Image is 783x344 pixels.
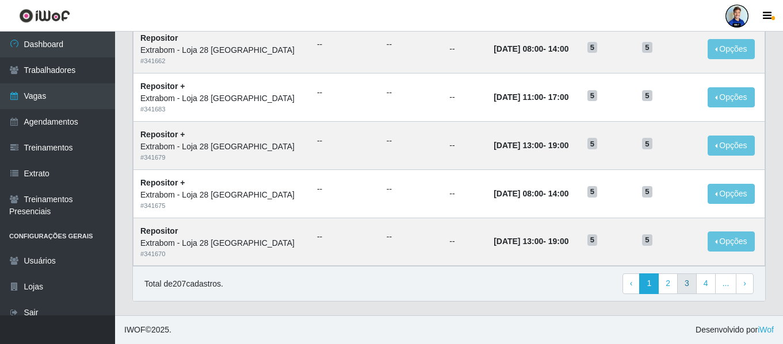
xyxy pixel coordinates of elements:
[494,141,543,150] time: [DATE] 13:00
[548,44,569,53] time: 14:00
[548,141,569,150] time: 19:00
[317,135,373,147] ul: --
[658,273,678,294] a: 2
[708,136,755,156] button: Opções
[387,231,436,243] ul: --
[630,279,633,288] span: ‹
[387,135,436,147] ul: --
[140,141,303,153] div: Extrabom - Loja 28 [GEOGRAPHIC_DATA]
[442,25,487,74] td: --
[387,38,436,51] ul: --
[144,278,223,290] p: Total de 207 cadastros.
[494,44,543,53] time: [DATE] 08:00
[587,90,598,102] span: 5
[743,279,746,288] span: ›
[442,74,487,122] td: --
[494,237,543,246] time: [DATE] 13:00
[548,189,569,198] time: 14:00
[548,237,569,246] time: 19:00
[642,186,652,198] span: 5
[622,273,640,294] a: Previous
[140,56,303,66] div: # 341662
[494,189,543,198] time: [DATE] 08:00
[642,138,652,149] span: 5
[587,138,598,149] span: 5
[140,92,303,105] div: Extrabom - Loja 28 [GEOGRAPHIC_DATA]
[140,130,185,139] strong: Repositor +
[677,273,697,294] a: 3
[639,273,659,294] a: 1
[622,273,754,294] nav: pagination
[317,87,373,99] ul: --
[140,226,178,235] strong: Repositor
[140,44,303,56] div: Extrabom - Loja 28 [GEOGRAPHIC_DATA]
[758,325,774,334] a: iWof
[387,87,436,99] ul: --
[587,42,598,53] span: 5
[387,183,436,195] ul: --
[708,87,755,107] button: Opções
[317,38,373,51] ul: --
[494,92,543,102] time: [DATE] 11:00
[317,231,373,243] ul: --
[317,183,373,195] ul: --
[19,9,70,23] img: CoreUI Logo
[708,231,755,252] button: Opções
[494,237,568,246] strong: -
[494,141,568,150] strong: -
[642,234,652,246] span: 5
[548,92,569,102] time: 17:00
[715,273,737,294] a: ...
[642,42,652,53] span: 5
[736,273,754,294] a: Next
[708,39,755,59] button: Opções
[442,121,487,169] td: --
[140,249,303,259] div: # 341670
[587,186,598,198] span: 5
[124,324,171,336] span: © 2025 .
[140,82,185,91] strong: Repositor +
[140,189,303,201] div: Extrabom - Loja 28 [GEOGRAPHIC_DATA]
[696,324,774,336] span: Desenvolvido por
[140,153,303,163] div: # 341679
[442,218,487,266] td: --
[124,325,146,334] span: IWOF
[140,201,303,211] div: # 341675
[494,189,568,198] strong: -
[442,169,487,218] td: --
[708,184,755,204] button: Opções
[494,92,568,102] strong: -
[642,90,652,102] span: 5
[140,178,185,187] strong: Repositor +
[140,33,178,42] strong: Repositor
[494,44,568,53] strong: -
[140,237,303,249] div: Extrabom - Loja 28 [GEOGRAPHIC_DATA]
[696,273,716,294] a: 4
[587,234,598,246] span: 5
[140,105,303,114] div: # 341683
